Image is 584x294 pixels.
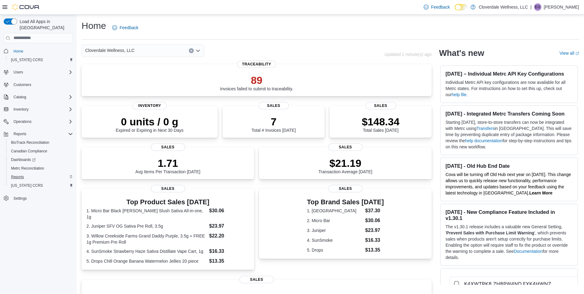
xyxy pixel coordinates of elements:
a: [US_STATE] CCRS [9,56,45,64]
a: Metrc Reconciliation [9,165,47,172]
span: Dashboards [11,157,36,162]
img: Cova [12,4,40,10]
span: Home [11,47,73,55]
span: Sales [328,143,363,151]
p: Starting [DATE], store-to-store transfers can now be integrated with Metrc using in [GEOGRAPHIC_D... [445,119,573,150]
p: [PERSON_NAME] [544,3,579,11]
a: Canadian Compliance [9,147,50,155]
span: BioTrack Reconciliation [11,140,49,145]
button: Reports [6,173,75,181]
button: Open list of options [196,48,200,53]
p: Updated 1 minute(s) ago [384,52,432,57]
a: Customers [11,81,34,88]
span: BioTrack Reconciliation [9,139,73,146]
button: BioTrack Reconciliation [6,138,75,147]
p: 7 [251,116,296,128]
span: Settings [11,194,73,202]
div: Invoices failed to submit to traceability. [220,74,293,91]
a: BioTrack Reconciliation [9,139,52,146]
button: Users [1,68,75,76]
span: Reports [11,174,24,179]
span: Washington CCRS [9,56,73,64]
a: Learn More [529,190,552,195]
dt: 4. SunSmoke [307,237,363,243]
dt: 2. Micro Bar [307,218,363,224]
p: $148.34 [362,116,399,128]
button: Reports [11,130,29,138]
h3: [DATE] - New Compliance Feature Included in v1.30.1 [445,209,573,221]
span: Sales [239,276,274,283]
span: Users [11,69,73,76]
span: Customers [13,82,31,87]
dd: $22.20 [209,232,249,240]
dt: 5. Drops [307,247,363,253]
span: Reports [9,173,73,181]
p: Cloverdale Wellness, LLC [479,3,528,11]
span: Washington CCRS [9,182,73,189]
button: [US_STATE] CCRS [6,181,75,190]
span: EG [535,3,540,11]
h3: [DATE] – Individual Metrc API Key Configurations [445,71,573,77]
button: [US_STATE] CCRS [6,56,75,64]
span: Canadian Compliance [9,147,73,155]
span: Dashboards [9,156,73,163]
div: Eleanor Gomez [534,3,541,11]
a: [US_STATE] CCRS [9,182,45,189]
h3: [DATE] - Old Hub End Date [445,163,573,169]
span: Sales [151,185,185,192]
dd: $30.06 [365,217,384,224]
span: Cloverdale Wellness, LLC [85,47,135,54]
div: Expired or Expiring in Next 30 Days [116,116,184,133]
p: $21.19 [319,157,372,169]
span: Canadian Compliance [11,149,47,154]
span: Reports [11,130,73,138]
dt: 4. SunSmoke Strawberry Haze Sativa Distillate Vape Cart, 1g [86,248,207,254]
span: Catalog [11,93,73,101]
span: Sales [328,185,363,192]
a: Transfers [476,126,494,131]
dd: $13.35 [365,246,384,254]
button: Settings [1,194,75,202]
h2: What's new [439,48,484,58]
span: Feedback [120,25,138,31]
span: Sales [151,143,185,151]
a: Home [11,48,26,55]
span: Traceability [237,61,276,68]
button: Customers [1,80,75,89]
span: Customers [11,81,73,88]
a: Settings [11,195,29,202]
p: Individual Metrc API key configurations are now available for all Metrc states. For instructions ... [445,79,573,98]
span: Cova will be turning off Old Hub next year on [DATE]. This change allows us to quickly release ne... [445,172,571,195]
input: Dark Mode [455,4,468,10]
span: Feedback [431,4,450,10]
dd: $13.35 [209,257,249,265]
span: [US_STATE] CCRS [11,183,43,188]
span: Sales [365,102,396,109]
p: The v1.30.1 release includes a valuable new General Setting, ' ', which prevents sales when produ... [445,224,573,261]
a: Documentation [514,249,543,254]
span: Sales [258,102,289,109]
dd: $37.30 [365,207,384,214]
button: Users [11,69,25,76]
p: 89 [220,74,293,86]
a: Feedback [421,1,452,13]
p: | [530,3,532,11]
h3: Top Product Sales [DATE] [86,198,249,206]
nav: Complex example [4,44,73,219]
h3: Top Brand Sales [DATE] [307,198,384,206]
button: Catalog [1,93,75,101]
span: Metrc Reconciliation [9,165,73,172]
dd: $23.97 [209,222,249,230]
span: Settings [13,196,27,201]
button: Operations [11,118,34,125]
dd: $16.33 [365,237,384,244]
dt: 2. Juniper SFV OG Sativa Pre Roll, 3.5g [86,223,207,229]
button: Home [1,47,75,56]
span: Users [13,70,23,75]
a: Feedback [110,22,141,34]
svg: External link [575,52,579,55]
button: Canadian Compliance [6,147,75,155]
span: Inventory [13,107,29,112]
span: Catalog [13,95,26,100]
